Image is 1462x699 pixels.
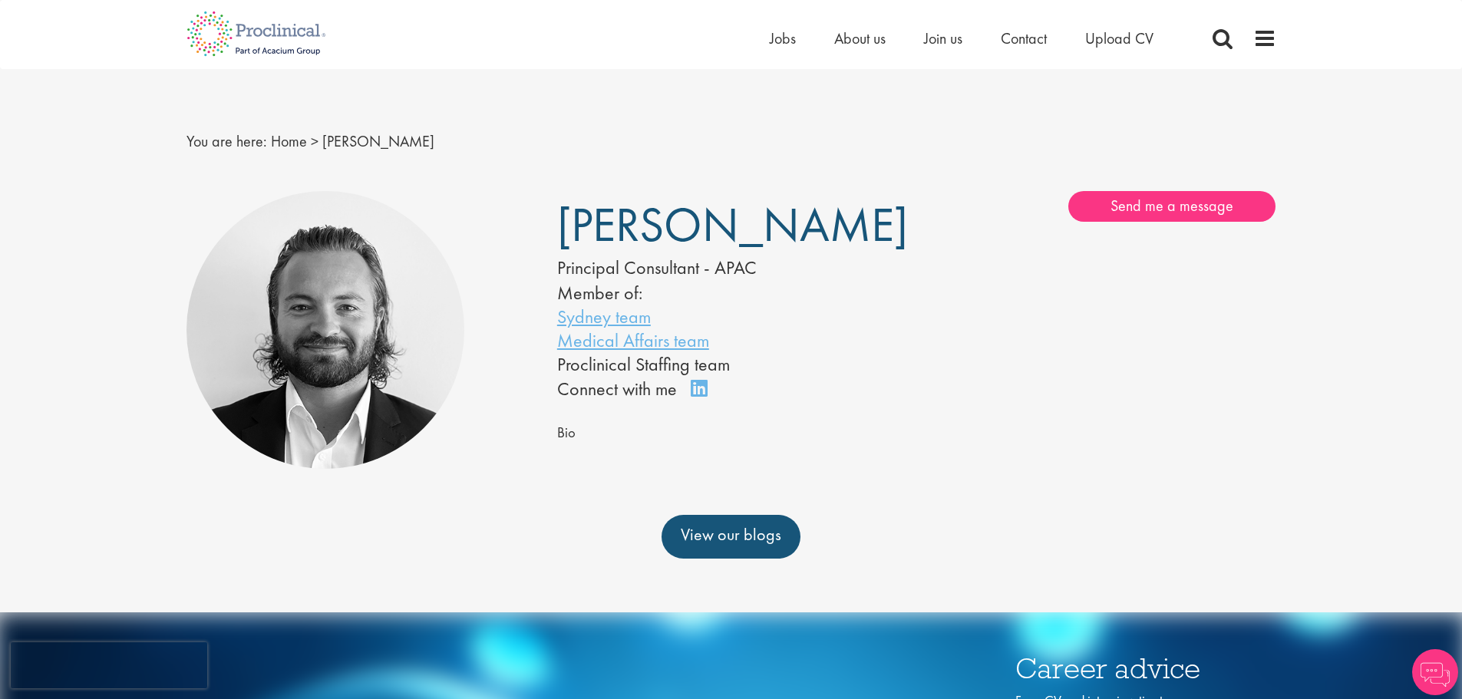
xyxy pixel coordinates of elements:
[662,515,800,558] a: View our blogs
[1001,28,1047,48] a: Contact
[834,28,886,48] a: About us
[557,352,870,376] li: Proclinical Staffing team
[557,255,870,281] div: Principal Consultant - APAC
[271,131,307,151] a: breadcrumb link
[186,131,267,151] span: You are here:
[1412,649,1458,695] img: Chatbot
[186,191,465,470] img: James Sutton
[1015,654,1223,684] h3: Career advice
[311,131,318,151] span: >
[557,328,709,352] a: Medical Affairs team
[770,28,796,48] a: Jobs
[924,28,962,48] a: Join us
[11,642,207,688] iframe: reCAPTCHA
[1068,191,1276,222] a: Send me a message
[557,424,576,442] span: Bio
[557,305,651,328] a: Sydney team
[1085,28,1153,48] a: Upload CV
[557,194,908,256] span: [PERSON_NAME]
[557,281,642,305] label: Member of:
[322,131,434,151] span: [PERSON_NAME]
